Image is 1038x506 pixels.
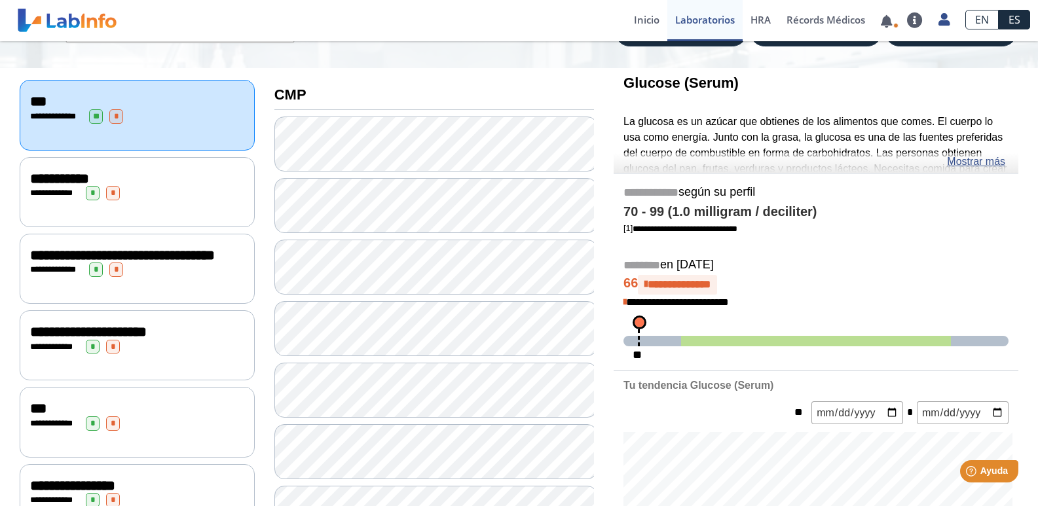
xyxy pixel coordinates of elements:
[999,10,1030,29] a: ES
[623,114,1009,223] p: La glucosa es un azúcar que obtienes de los alimentos que comes. El cuerpo lo usa como energía. J...
[623,380,773,391] b: Tu tendencia Glucose (Serum)
[811,401,903,424] input: mm/dd/yyyy
[623,223,737,233] a: [1]
[917,401,1009,424] input: mm/dd/yyyy
[623,75,739,91] b: Glucose (Serum)
[623,204,1009,220] h4: 70 - 99 (1.0 milligram / deciliter)
[921,455,1024,492] iframe: Help widget launcher
[623,275,1009,295] h4: 66
[274,86,306,103] b: CMP
[623,185,1009,200] h5: según su perfil
[751,13,771,26] span: HRA
[947,154,1005,170] a: Mostrar más
[623,258,1009,273] h5: en [DATE]
[965,10,999,29] a: EN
